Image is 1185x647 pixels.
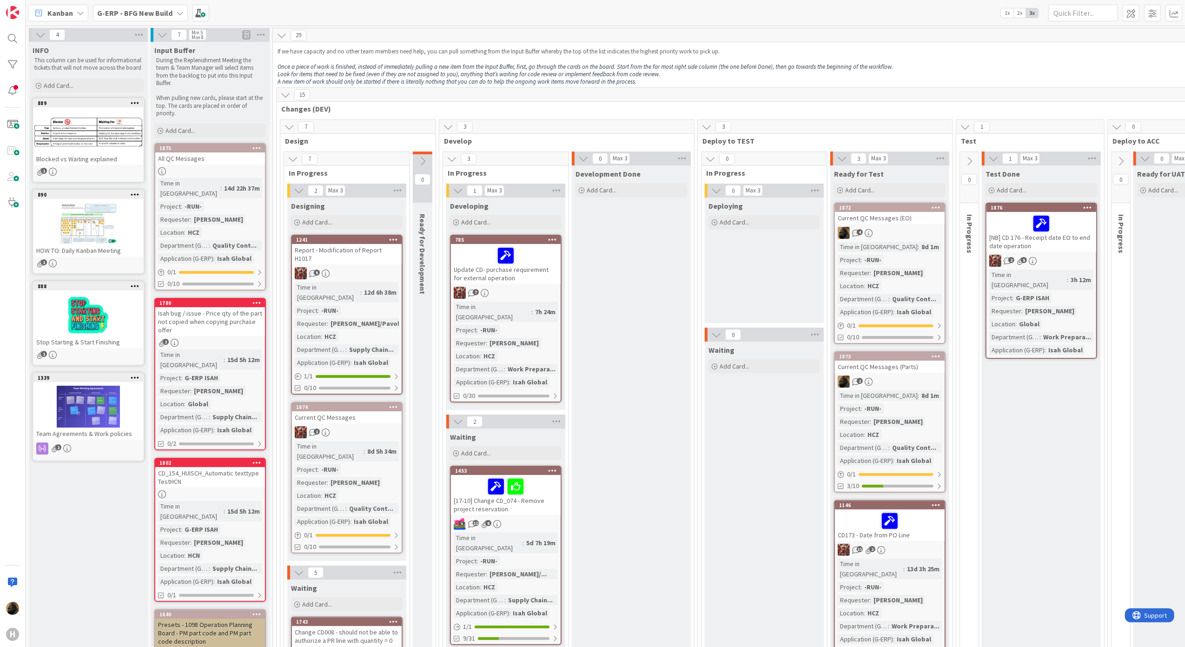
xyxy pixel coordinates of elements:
[314,270,320,276] span: 5
[158,386,190,396] div: Requester
[1015,319,1017,329] span: :
[989,306,1021,316] div: Requester
[847,469,856,479] span: 0 / 1
[292,529,402,541] div: 0/1
[835,204,945,224] div: 1872Current QC Messages (EO)
[835,376,945,388] div: ND
[213,425,215,435] span: :
[362,287,399,297] div: 12d 6h 38m
[485,520,491,526] span: 6
[835,469,945,480] div: 0/1
[510,377,549,387] div: Isah Global
[890,442,939,453] div: Quality Cont...
[509,377,510,387] span: :
[215,425,254,435] div: Isah Global
[158,399,184,409] div: Location
[864,281,865,291] span: :
[1021,306,1023,316] span: :
[158,214,190,224] div: Requester
[1008,257,1014,263] span: 2
[33,191,143,199] div: 890
[182,201,204,211] div: -RUN-
[33,191,143,257] div: 890HOW TO: Daily Kanban Meeting
[454,325,477,335] div: Project
[304,383,316,393] span: 0/10
[182,524,220,535] div: G-ERP ISAH
[1045,345,1046,355] span: :
[220,183,222,193] span: :
[327,477,328,488] span: :
[587,186,616,194] span: Add Card...
[319,464,341,475] div: -RUN-
[845,186,875,194] span: Add Card...
[888,294,890,304] span: :
[44,81,73,90] span: Add Card...
[838,544,850,556] img: JK
[222,183,262,193] div: 14d 22h 37m
[720,362,749,370] span: Add Card...
[295,357,350,368] div: Application (G-ERP)
[888,442,890,453] span: :
[291,235,403,395] a: 1241Report - Modification of Report H1017JKTime in [GEOGRAPHIC_DATA]:12d 6h 38mProject:-RUN-Reque...
[919,390,941,401] div: 8d 1m
[463,391,475,401] span: 0/30
[451,244,561,284] div: Update CD- purchase requirement for external operation
[454,518,466,530] img: JK
[869,546,875,552] span: 2
[33,99,143,107] div: 889
[454,351,480,361] div: Location
[870,268,871,278] span: :
[1012,293,1013,303] span: :
[291,402,403,554] a: 1874Current QC MessagesJKTime in [GEOGRAPHIC_DATA]:8d 5h 34mProject:-RUN-Requester:[PERSON_NAME]L...
[894,307,933,317] div: Isah Global
[350,516,351,527] span: :
[893,456,894,466] span: :
[450,235,562,403] a: 785Update CD- purchase requirement for external operationJKTime in [GEOGRAPHIC_DATA]:7h 24mProjec...
[155,144,265,152] div: 1875
[158,350,224,370] div: Time in [GEOGRAPHIC_DATA]
[834,203,946,344] a: 1872Current QC Messages (EO)NDTime in [GEOGRAPHIC_DATA]:8d 1mProject:-RUN-Requester:[PERSON_NAME]...
[839,353,945,360] div: 1873
[158,240,209,251] div: Department (G-ERP)
[321,490,322,501] span: :
[451,467,561,515] div: 1453[17-10] Change CD_074 - Remove project reservation
[295,318,327,329] div: Requester
[838,294,888,304] div: Department (G-ERP)
[835,501,945,509] div: 1146
[20,1,42,13] span: Support
[834,351,946,493] a: 1873Current QC Messages (Parts)NDTime in [GEOGRAPHIC_DATA]:8d 1mProject:-RUN-Requester:[PERSON_NA...
[1013,293,1052,303] div: G-ERP ISAH
[158,537,190,548] div: Requester
[451,475,561,515] div: [17-10] Change CD_074 - Remove project reservation
[154,298,266,450] a: 1780Isah bug / issue - Price qty of the part not copied when copying purchase offerTime in [GEOGR...
[292,370,402,382] div: 1/1
[155,459,265,467] div: 1802
[454,338,486,348] div: Requester
[838,429,864,440] div: Location
[454,287,466,299] img: JK
[857,378,863,384] span: 2
[461,218,491,226] span: Add Card...
[158,550,184,561] div: Location
[224,355,225,365] span: :
[55,444,61,450] span: 2
[292,244,402,264] div: Report - Modification of Report H1017
[487,338,541,348] div: [PERSON_NAME]
[292,426,402,438] div: JK
[38,283,143,290] div: 888
[454,377,509,387] div: Application (G-ERP)
[857,229,863,235] span: 4
[192,214,245,224] div: [PERSON_NAME]
[304,371,313,381] span: 1 / 1
[33,98,144,182] a: 889Blocked vs Waiting explained
[182,373,220,383] div: G-ERP ISAH
[292,236,402,264] div: 1241Report - Modification of Report H1017
[504,364,505,374] span: :
[213,253,215,264] span: :
[986,203,1097,359] a: 1876[NB] CD 176 - Receipt date EO to end date operationJKTime in [GEOGRAPHIC_DATA]:3h 12mProject:...
[835,509,945,541] div: CD173 - Date from PO Line
[835,544,945,556] div: JK
[1068,275,1093,285] div: 3h 12m
[184,227,185,238] span: :
[894,456,933,466] div: Isah Global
